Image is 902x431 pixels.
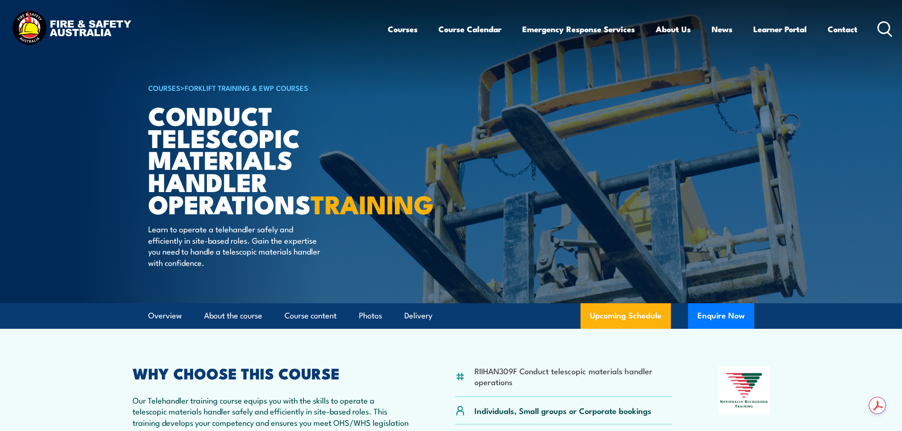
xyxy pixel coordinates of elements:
[438,17,501,42] a: Course Calendar
[285,303,337,328] a: Course content
[148,104,382,215] h1: Conduct Telescopic Materials Handler Operations
[404,303,432,328] a: Delivery
[474,405,652,416] p: Individuals, Small groups or Corporate bookings
[688,303,754,329] button: Enquire Now
[148,82,180,93] a: COURSES
[474,365,673,387] li: RIIHAN309F Conduct telescopic materials handler operations
[712,17,732,42] a: News
[204,303,262,328] a: About the course
[133,366,409,379] h2: WHY CHOOSE THIS COURSE
[656,17,691,42] a: About Us
[359,303,382,328] a: Photos
[148,82,382,93] h6: >
[580,303,671,329] a: Upcoming Schedule
[185,82,308,93] a: Forklift Training & EWP Courses
[522,17,635,42] a: Emergency Response Services
[828,17,857,42] a: Contact
[753,17,807,42] a: Learner Portal
[148,223,321,268] p: Learn to operate a telehandler safely and efficiently in site-based roles. Gain the expertise you...
[148,303,182,328] a: Overview
[388,17,418,42] a: Courses
[719,366,770,414] img: Nationally Recognised Training logo.
[311,184,434,223] strong: TRAINING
